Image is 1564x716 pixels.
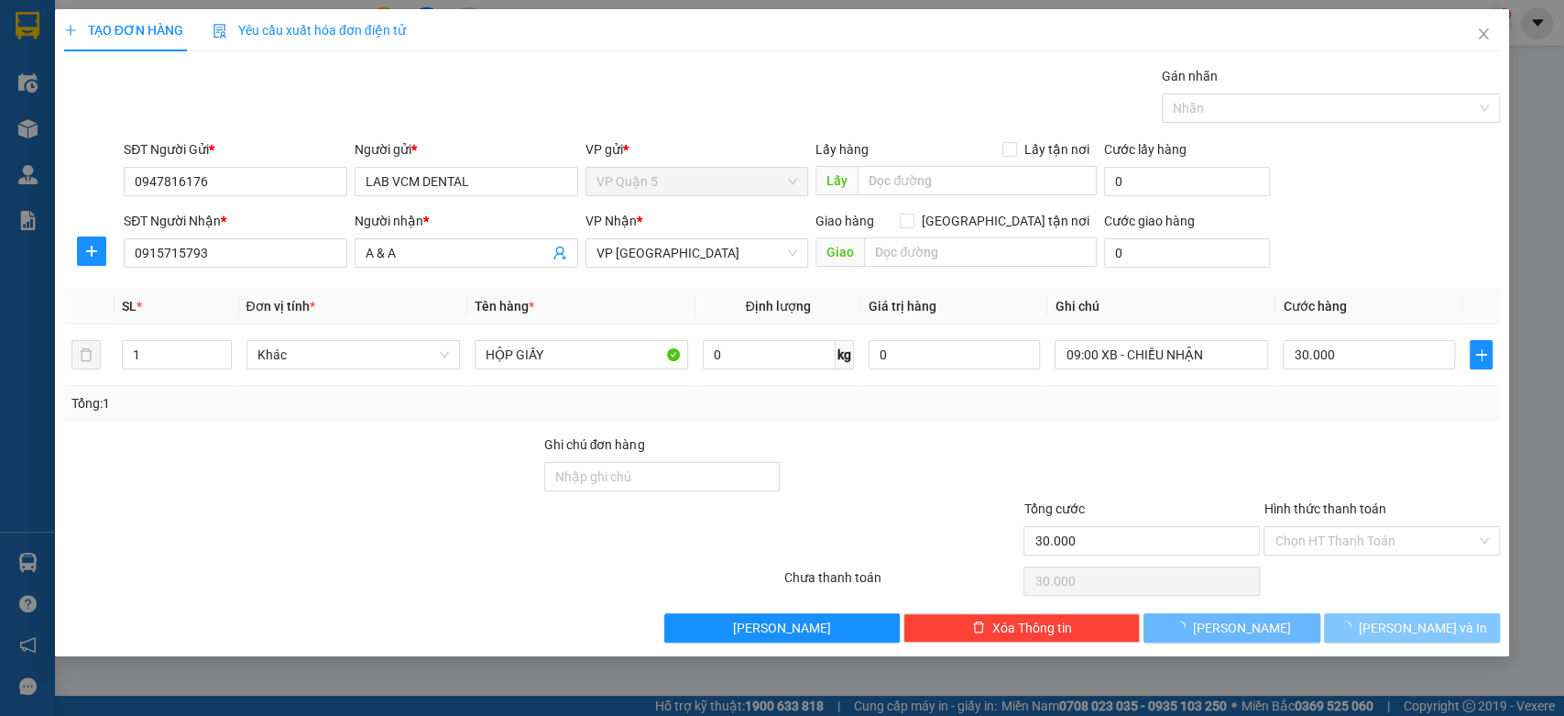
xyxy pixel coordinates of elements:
[664,613,901,643] button: [PERSON_NAME]
[746,299,811,314] span: Định lượng
[1263,501,1385,516] label: Hình thức thanh toán
[972,621,985,635] span: delete
[552,246,567,260] span: user-add
[544,437,645,452] label: Ghi chú đơn hàng
[864,237,1097,267] input: Dọc đường
[1471,347,1492,362] span: plus
[858,166,1097,195] input: Dọc đường
[836,340,854,369] span: kg
[585,214,637,228] span: VP Nhận
[355,139,578,160] div: Người gửi
[1283,299,1346,314] span: Cước hàng
[596,168,798,195] span: VP Quận 5
[815,166,858,195] span: Lấy
[246,299,315,314] span: Đơn vị tính
[1193,618,1291,638] span: [PERSON_NAME]
[122,299,137,314] span: SL
[1104,142,1187,157] label: Cước lấy hàng
[71,393,605,413] div: Tổng: 1
[815,142,869,157] span: Lấy hàng
[733,618,831,638] span: [PERSON_NAME]
[257,341,449,369] span: Khác
[544,462,781,491] input: Ghi chú đơn hàng
[914,211,1097,231] span: [GEOGRAPHIC_DATA] tận nơi
[1143,613,1319,643] button: [PERSON_NAME]
[869,299,936,314] span: Giá trị hàng
[782,567,1023,600] div: Chưa thanh toán
[1324,613,1500,643] button: [PERSON_NAME] và In
[585,139,809,160] div: VP gửi
[1458,9,1509,61] button: Close
[815,214,874,228] span: Giao hàng
[124,139,347,160] div: SĐT Người Gửi
[1023,501,1084,516] span: Tổng cước
[213,23,406,38] span: Yêu cầu xuất hóa đơn điện tử
[64,23,183,38] span: TẠO ĐƠN HÀNG
[596,239,798,267] span: VP Phước Bình
[1104,167,1270,196] input: Cước lấy hàng
[475,340,688,369] input: VD: Bàn, Ghế
[1047,289,1275,325] th: Ghi chú
[992,618,1072,638] span: Xóa Thông tin
[869,340,1041,369] input: 0
[1476,27,1491,41] span: close
[71,340,101,369] button: delete
[1162,69,1218,83] label: Gán nhãn
[64,24,77,37] span: plus
[1055,340,1268,369] input: Ghi Chú
[213,24,227,39] img: icon
[475,299,534,314] span: Tên hàng
[78,244,105,259] span: plus
[1017,139,1097,160] span: Lấy tận nơi
[1104,238,1270,268] input: Cước giao hàng
[1173,621,1193,633] span: loading
[903,613,1140,643] button: deleteXóa Thông tin
[815,237,864,267] span: Giao
[1339,621,1359,633] span: loading
[1470,340,1493,369] button: plus
[1359,618,1487,638] span: [PERSON_NAME] và In
[1104,214,1195,228] label: Cước giao hàng
[124,211,347,231] div: SĐT Người Nhận
[77,237,106,266] button: plus
[355,211,578,231] div: Người nhận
